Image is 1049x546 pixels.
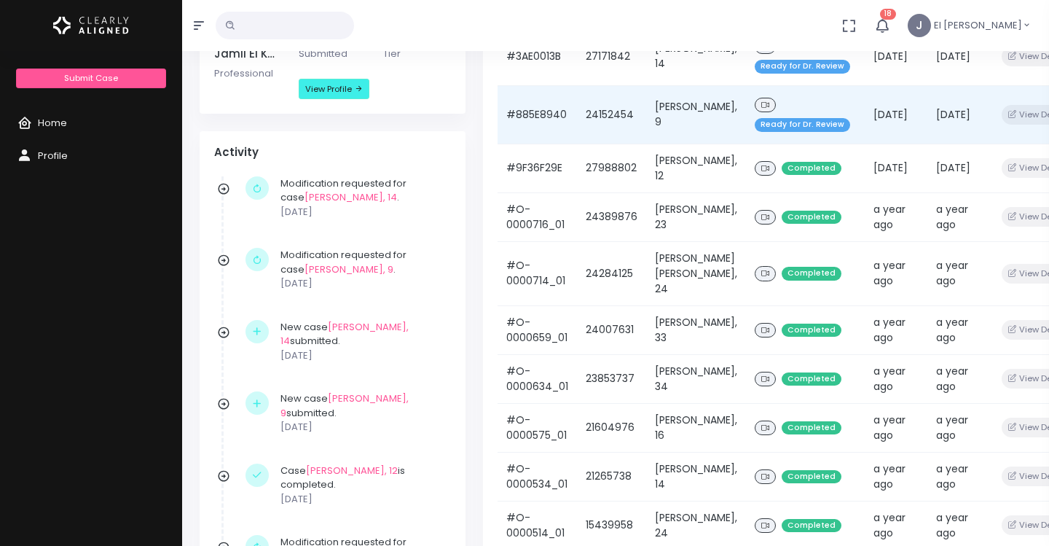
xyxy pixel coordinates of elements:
[782,324,841,338] span: Completed
[927,241,993,305] td: a year ago
[305,190,397,204] a: [PERSON_NAME], 14
[646,27,746,85] td: [PERSON_NAME], 14
[782,211,841,225] span: Completed
[280,176,444,219] div: Modification requested for case .
[865,27,927,85] td: [DATE]
[16,69,165,88] a: Submit Case
[927,452,993,501] td: a year ago
[280,464,444,507] div: Case is completed.
[38,116,67,130] span: Home
[498,403,577,452] td: #O-0000575_01
[498,85,577,144] td: #885E8940
[865,354,927,403] td: a year ago
[280,248,444,291] div: Modification requested for case .
[498,305,577,354] td: #O-0000659_01
[280,276,444,291] p: [DATE]
[577,354,646,403] td: 23853737
[782,267,841,281] span: Completed
[782,470,841,484] span: Completed
[280,420,444,434] p: [DATE]
[280,348,444,363] p: [DATE]
[646,403,746,452] td: [PERSON_NAME], 16
[280,320,444,363] div: New case submitted.
[755,60,850,74] span: Ready for Dr. Review
[646,305,746,354] td: [PERSON_NAME], 33
[214,146,451,159] h4: Activity
[646,144,746,192] td: [PERSON_NAME], 12
[865,85,927,144] td: [DATE]
[646,452,746,501] td: [PERSON_NAME], 14
[934,18,1022,33] span: El [PERSON_NAME]
[646,241,746,305] td: [PERSON_NAME] [PERSON_NAME], 24
[577,27,646,85] td: 27171842
[280,391,409,420] a: [PERSON_NAME], 9
[646,354,746,403] td: [PERSON_NAME], 34
[927,144,993,192] td: [DATE]
[280,205,444,219] p: [DATE]
[865,144,927,192] td: [DATE]
[908,14,931,37] span: J
[927,85,993,144] td: [DATE]
[498,144,577,192] td: #9F36F29E
[880,9,896,20] span: 18
[280,320,409,348] a: [PERSON_NAME], 14
[865,192,927,241] td: a year ago
[498,354,577,403] td: #O-0000634_01
[865,452,927,501] td: a year ago
[577,241,646,305] td: 24284125
[498,241,577,305] td: #O-0000714_01
[498,192,577,241] td: #O-0000716_01
[577,144,646,192] td: 27988802
[927,27,993,85] td: [DATE]
[280,492,444,507] p: [DATE]
[53,10,129,41] img: Logo Horizontal
[927,354,993,403] td: a year ago
[306,464,398,477] a: [PERSON_NAME], 12
[214,47,281,61] h5: Jamil El Kabbaj
[577,305,646,354] td: 24007631
[305,262,393,276] a: [PERSON_NAME], 9
[577,452,646,501] td: 21265738
[865,241,927,305] td: a year ago
[927,305,993,354] td: a year ago
[299,79,369,99] a: View Profile
[38,149,68,163] span: Profile
[865,403,927,452] td: a year ago
[782,373,841,386] span: Completed
[577,192,646,241] td: 24389876
[865,305,927,354] td: a year ago
[280,391,444,434] div: New case submitted.
[755,118,850,132] span: Ready for Dr. Review
[782,421,841,435] span: Completed
[64,72,118,84] span: Submit Case
[498,27,577,85] td: #3AE0013B
[646,85,746,144] td: [PERSON_NAME], 9
[782,162,841,176] span: Completed
[577,403,646,452] td: 21604976
[927,403,993,452] td: a year ago
[214,66,281,81] p: Professional
[782,519,841,533] span: Completed
[498,452,577,501] td: #O-0000534_01
[927,192,993,241] td: a year ago
[577,85,646,144] td: 24152454
[646,192,746,241] td: [PERSON_NAME], 23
